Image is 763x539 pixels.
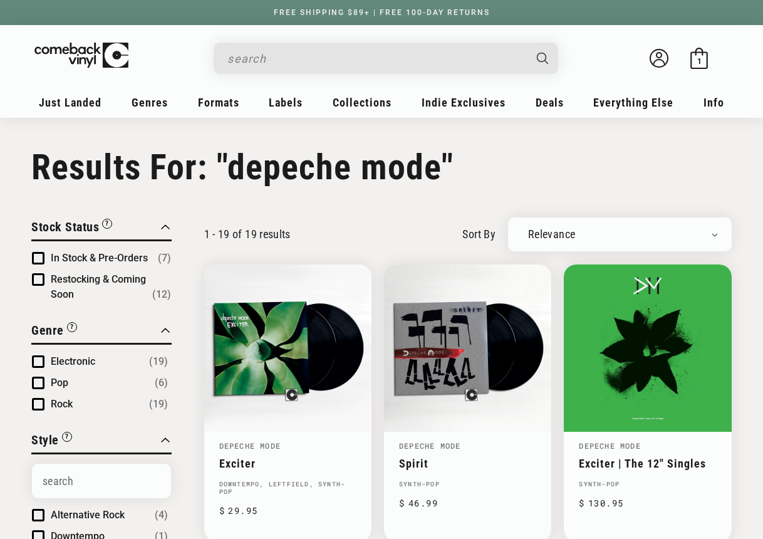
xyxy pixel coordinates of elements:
[214,43,558,74] div: Search
[703,96,724,109] span: Info
[219,457,356,470] a: Exciter
[697,56,702,66] span: 1
[132,96,168,109] span: Genres
[51,377,68,389] span: Pop
[51,273,146,300] span: Restocking & Coming Soon
[32,464,171,498] input: Search Options
[31,432,59,447] span: Style
[204,228,291,241] p: 1 - 19 of 19 results
[399,457,536,470] a: Spirit
[422,96,506,109] span: Indie Exclusives
[31,431,72,453] button: Filter by Style
[462,226,496,243] label: sort by
[579,441,640,451] a: Depeche Mode
[219,441,281,451] a: Depeche Mode
[31,321,77,343] button: Filter by Genre
[261,8,502,17] a: FREE SHIPPING $89+ | FREE 100-DAY RETURNS
[198,96,239,109] span: Formats
[51,398,73,410] span: Rock
[227,46,524,71] input: search
[31,323,64,338] span: Genre
[593,96,673,109] span: Everything Else
[39,96,101,109] span: Just Landed
[31,219,99,234] span: Stock Status
[31,147,732,188] h1: Results For: "depeche mode"
[51,252,148,264] span: In Stock & Pre-Orders
[149,397,168,412] span: Number of products: (19)
[31,217,112,239] button: Filter by Stock Status
[155,508,168,523] span: Number of products: (4)
[51,509,125,521] span: Alternative Rock
[155,375,168,390] span: Number of products: (6)
[579,457,716,470] a: Exciter | The 12" Singles
[269,96,303,109] span: Labels
[51,355,95,367] span: Electronic
[333,96,392,109] span: Collections
[158,251,171,266] span: Number of products: (7)
[399,441,460,451] a: Depeche Mode
[149,354,168,369] span: Number of products: (19)
[526,43,560,74] button: Search
[152,287,171,302] span: Number of products: (12)
[536,96,564,109] span: Deals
